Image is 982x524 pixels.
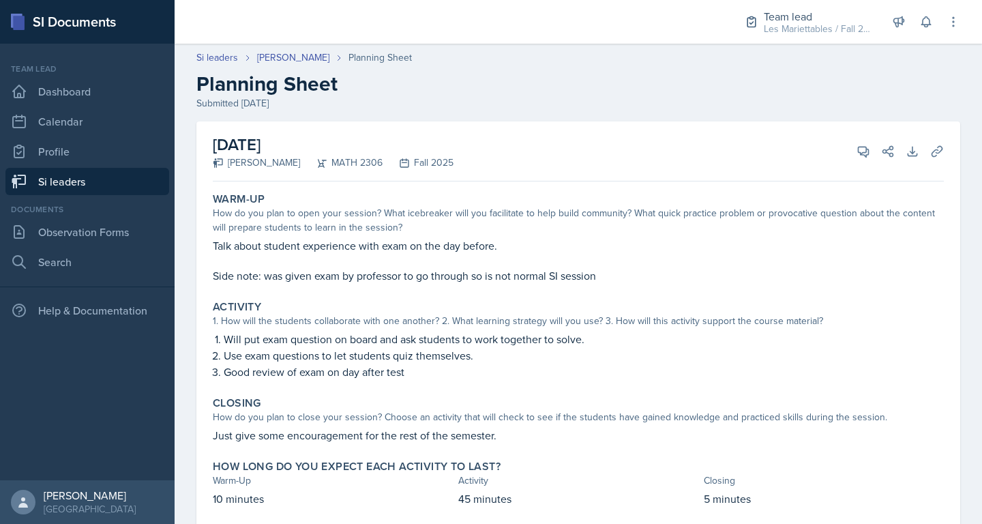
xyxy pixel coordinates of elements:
[704,491,944,507] p: 5 minutes
[764,8,873,25] div: Team lead
[213,474,453,488] div: Warm-Up
[5,218,169,246] a: Observation Forms
[348,50,412,65] div: Planning Sheet
[383,156,453,170] div: Fall 2025
[5,63,169,75] div: Team lead
[458,474,698,488] div: Activity
[213,314,944,328] div: 1. How will the students collaborate with one another? 2. What learning strategy will you use? 3....
[213,156,300,170] div: [PERSON_NAME]
[196,96,960,111] div: Submitted [DATE]
[213,237,944,254] p: Talk about student experience with exam on the day before.
[5,168,169,195] a: Si leaders
[213,300,261,314] label: Activity
[704,474,944,488] div: Closing
[224,331,944,347] p: Will put exam question on board and ask students to work together to solve.
[213,206,944,235] div: How do you plan to open your session? What icebreaker will you facilitate to help build community...
[5,108,169,135] a: Calendar
[224,364,944,380] p: Good review of exam on day after test
[764,22,873,36] div: Les Mariettables / Fall 2025
[458,491,698,507] p: 45 minutes
[224,347,944,364] p: Use exam questions to let students quiz themselves.
[213,192,265,206] label: Warm-Up
[44,502,136,516] div: [GEOGRAPHIC_DATA]
[196,72,960,96] h2: Planning Sheet
[5,78,169,105] a: Dashboard
[5,248,169,276] a: Search
[213,491,453,507] p: 10 minutes
[213,396,261,410] label: Closing
[5,138,169,165] a: Profile
[44,489,136,502] div: [PERSON_NAME]
[213,427,944,443] p: Just give some encouragement for the rest of the semester.
[213,267,944,284] p: Side note: was given exam by professor to go through so is not normal SI session
[5,203,169,216] div: Documents
[213,132,453,157] h2: [DATE]
[196,50,238,65] a: Si leaders
[213,460,501,474] label: How long do you expect each activity to last?
[257,50,329,65] a: [PERSON_NAME]
[5,297,169,324] div: Help & Documentation
[213,410,944,424] div: How do you plan to close your session? Choose an activity that will check to see if the students ...
[300,156,383,170] div: MATH 2306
